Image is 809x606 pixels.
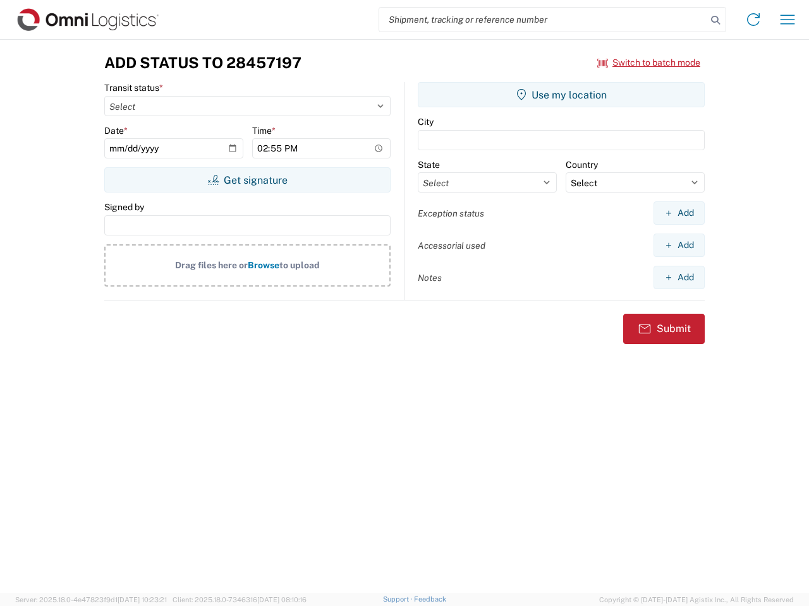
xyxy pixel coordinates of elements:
[599,594,794,605] span: Copyright © [DATE]-[DATE] Agistix Inc., All Rights Reserved
[118,596,167,603] span: [DATE] 10:23:21
[566,159,598,170] label: Country
[418,240,485,251] label: Accessorial used
[257,596,307,603] span: [DATE] 08:10:16
[279,260,320,270] span: to upload
[654,266,705,289] button: Add
[418,159,440,170] label: State
[654,234,705,257] button: Add
[104,82,163,93] label: Transit status
[379,8,707,32] input: Shipment, tracking or reference number
[418,116,434,128] label: City
[597,52,700,73] button: Switch to batch mode
[654,201,705,225] button: Add
[175,260,248,270] span: Drag files here or
[104,167,391,193] button: Get signature
[418,208,484,219] label: Exception status
[15,596,167,603] span: Server: 2025.18.0-4e47823f9d1
[623,314,705,344] button: Submit
[248,260,279,270] span: Browse
[104,125,128,136] label: Date
[252,125,276,136] label: Time
[104,54,301,72] h3: Add Status to 28457197
[414,595,446,603] a: Feedback
[383,595,415,603] a: Support
[104,201,144,213] label: Signed by
[418,272,442,283] label: Notes
[418,82,705,107] button: Use my location
[173,596,307,603] span: Client: 2025.18.0-7346316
